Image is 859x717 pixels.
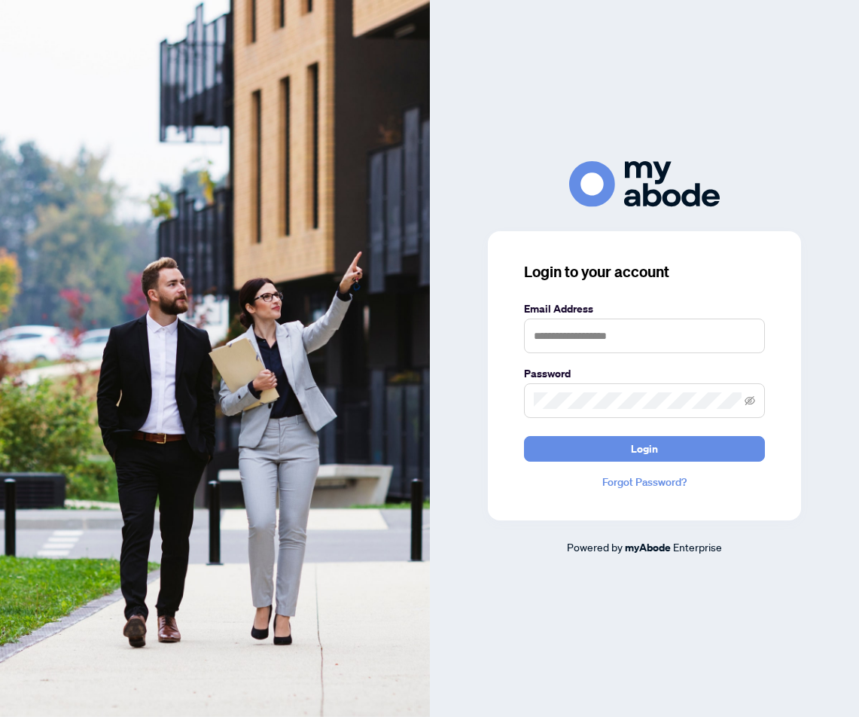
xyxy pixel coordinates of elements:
button: Login [524,436,765,462]
label: Password [524,365,765,382]
span: eye-invisible [745,395,755,406]
span: Enterprise [673,540,722,554]
a: Forgot Password? [524,474,765,490]
h3: Login to your account [524,261,765,282]
span: Powered by [567,540,623,554]
a: myAbode [625,539,671,556]
img: ma-logo [569,161,720,207]
span: Login [631,437,658,461]
label: Email Address [524,301,765,317]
